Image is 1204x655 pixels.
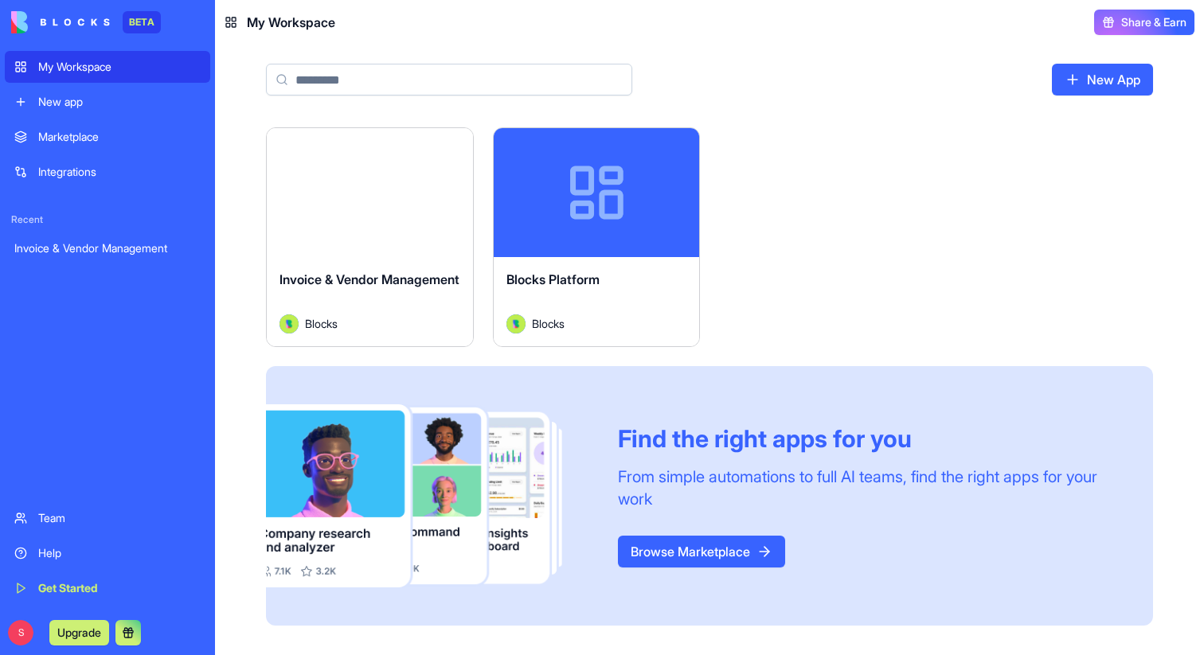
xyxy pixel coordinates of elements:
img: logo [11,11,110,33]
a: BETA [11,11,161,33]
a: Team [5,502,210,534]
div: Integrations [38,164,201,180]
span: My Workspace [247,13,335,32]
a: Integrations [5,156,210,188]
a: Invoice & Vendor Management [5,232,210,264]
span: Share & Earn [1121,14,1186,30]
span: S [8,620,33,645]
span: Blocks [305,315,338,332]
div: Marketplace [38,129,201,145]
a: Blocks PlatformAvatarBlocks [493,127,701,347]
img: Avatar [279,314,299,333]
a: My Workspace [5,51,210,83]
div: Invoice & Vendor Management [14,240,201,256]
div: Find the right apps for you [618,424,1115,453]
button: Share & Earn [1094,10,1194,35]
a: Help [5,537,210,569]
div: My Workspace [38,59,201,75]
a: Browse Marketplace [618,536,785,567]
img: Frame_181_egmpey.png [266,404,592,587]
img: Avatar [506,314,526,333]
span: Blocks [532,315,565,332]
div: Help [38,545,201,561]
span: Invoice & Vendor Management [279,271,459,287]
a: New app [5,86,210,118]
div: Team [38,510,201,526]
div: Get Started [38,580,201,596]
a: Marketplace [5,121,210,153]
span: Blocks Platform [506,271,600,287]
div: BETA [123,11,161,33]
a: Get Started [5,572,210,604]
span: Recent [5,213,210,226]
a: New App [1052,64,1153,96]
div: New app [38,94,201,110]
button: Upgrade [49,620,109,645]
a: Upgrade [49,624,109,640]
a: Invoice & Vendor ManagementAvatarBlocks [266,127,474,347]
div: From simple automations to full AI teams, find the right apps for your work [618,466,1115,510]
